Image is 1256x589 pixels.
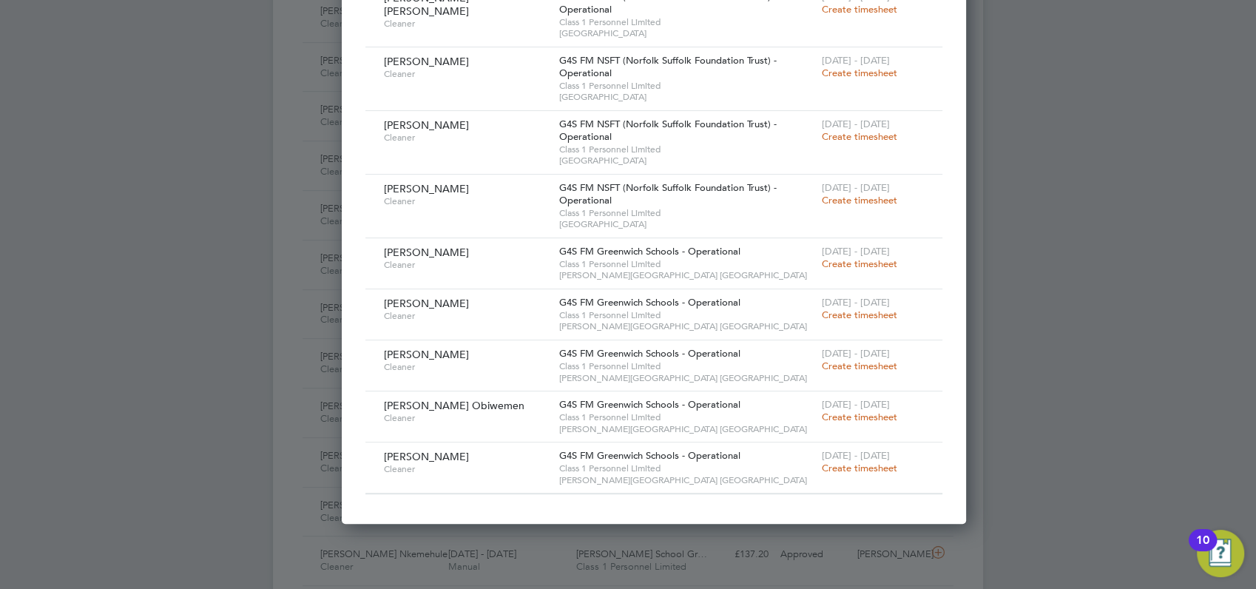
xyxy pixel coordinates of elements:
span: G4S FM NSFT (Norfolk Suffolk Foundation Trust) - Operational [559,181,777,206]
span: Class 1 Personnel Limited [559,258,814,270]
span: G4S FM Greenwich Schools - Operational [559,449,740,462]
span: Create timesheet [822,360,897,372]
span: Class 1 Personnel Limited [559,16,814,28]
span: [PERSON_NAME] [384,348,469,361]
span: Create timesheet [822,194,897,206]
span: Cleaner [384,18,548,30]
span: [PERSON_NAME][GEOGRAPHIC_DATA] [GEOGRAPHIC_DATA] [559,320,814,332]
span: Class 1 Personnel Limited [559,309,814,321]
span: Cleaner [384,361,548,373]
span: [DATE] - [DATE] [822,245,890,258]
span: [GEOGRAPHIC_DATA] [559,91,814,103]
span: Create timesheet [822,309,897,321]
span: Class 1 Personnel Limited [559,80,814,92]
span: [DATE] - [DATE] [822,296,890,309]
span: Class 1 Personnel Limited [559,411,814,423]
span: G4S FM Greenwich Schools - Operational [559,296,740,309]
span: [DATE] - [DATE] [822,118,890,130]
span: G4S FM Greenwich Schools - Operational [559,347,740,360]
span: Create timesheet [822,411,897,423]
span: Cleaner [384,195,548,207]
span: [PERSON_NAME] [384,55,469,68]
span: [PERSON_NAME] [384,450,469,463]
span: [PERSON_NAME][GEOGRAPHIC_DATA] [GEOGRAPHIC_DATA] [559,269,814,281]
span: G4S FM Greenwich Schools - Operational [559,245,740,258]
span: [PERSON_NAME] [384,182,469,195]
span: [PERSON_NAME] [384,297,469,310]
span: Cleaner [384,310,548,322]
div: 10 [1196,540,1209,559]
span: [PERSON_NAME] [384,118,469,132]
span: [DATE] - [DATE] [822,54,890,67]
span: [PERSON_NAME][GEOGRAPHIC_DATA] [GEOGRAPHIC_DATA] [559,423,814,435]
span: Cleaner [384,68,548,80]
span: Cleaner [384,132,548,144]
span: Class 1 Personnel Limited [559,360,814,372]
span: [DATE] - [DATE] [822,398,890,411]
span: Cleaner [384,463,548,475]
span: [PERSON_NAME] Obiwemen [384,399,524,412]
span: Create timesheet [822,3,897,16]
span: G4S FM NSFT (Norfolk Suffolk Foundation Trust) - Operational [559,118,777,143]
span: Cleaner [384,412,548,424]
span: G4S FM NSFT (Norfolk Suffolk Foundation Trust) - Operational [559,54,777,79]
span: Class 1 Personnel Limited [559,207,814,219]
span: Create timesheet [822,67,897,79]
span: [DATE] - [DATE] [822,449,890,462]
span: [GEOGRAPHIC_DATA] [559,155,814,166]
span: [DATE] - [DATE] [822,181,890,194]
span: Class 1 Personnel Limited [559,144,814,155]
span: Create timesheet [822,130,897,143]
span: [PERSON_NAME] [384,246,469,259]
span: [PERSON_NAME][GEOGRAPHIC_DATA] [GEOGRAPHIC_DATA] [559,474,814,486]
span: [GEOGRAPHIC_DATA] [559,27,814,39]
span: [GEOGRAPHIC_DATA] [559,218,814,230]
span: [DATE] - [DATE] [822,347,890,360]
button: Open Resource Center, 10 new notifications [1197,530,1244,577]
span: Class 1 Personnel Limited [559,462,814,474]
span: Create timesheet [822,462,897,474]
span: G4S FM Greenwich Schools - Operational [559,398,740,411]
span: Create timesheet [822,258,897,270]
span: [PERSON_NAME][GEOGRAPHIC_DATA] [GEOGRAPHIC_DATA] [559,372,814,384]
span: Cleaner [384,259,548,271]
